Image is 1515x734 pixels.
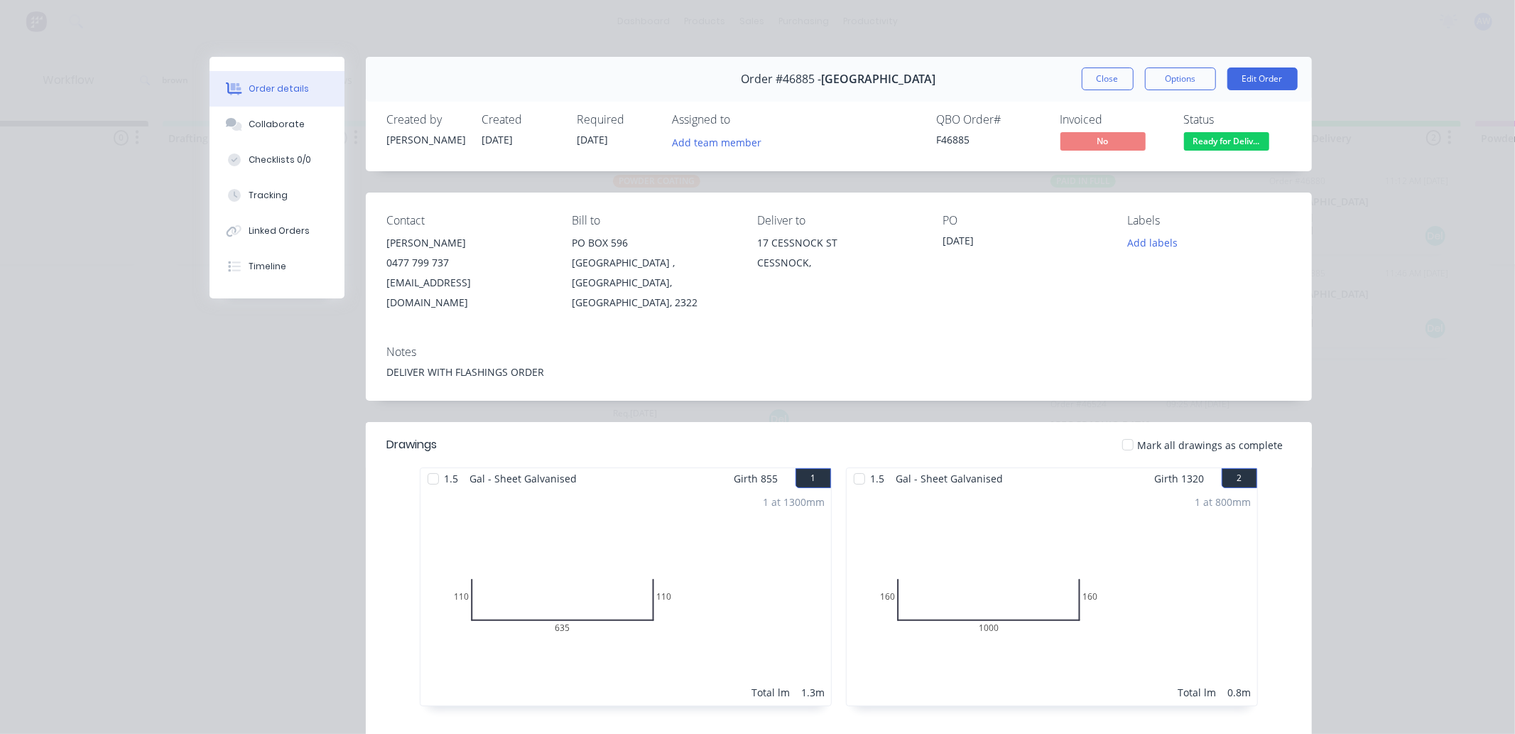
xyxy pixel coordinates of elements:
button: Checklists 0/0 [210,142,344,178]
div: Collaborate [249,118,305,131]
div: Total lm [752,685,791,700]
div: [PERSON_NAME]0477 799 737[EMAIL_ADDRESS][DOMAIN_NAME] [387,233,550,313]
button: Add team member [664,132,769,151]
div: 016010001601 at 800mmTotal lm0.8m [847,489,1257,706]
div: Invoiced [1060,113,1167,126]
div: 17 CESSNOCK ST [757,233,920,253]
span: Mark all drawings as complete [1138,438,1283,453]
div: Status [1184,113,1291,126]
span: [GEOGRAPHIC_DATA] [822,72,936,86]
div: DELIVER WITH FLASHINGS ORDER [387,365,1291,379]
span: 1.5 [865,468,891,489]
div: [PERSON_NAME] [387,132,465,147]
span: [DATE] [577,133,609,146]
button: Timeline [210,249,344,284]
span: Gal - Sheet Galvanised [891,468,1009,489]
div: Linked Orders [249,225,310,237]
span: Girth 1320 [1155,468,1205,489]
div: [DATE] [943,233,1105,253]
button: 2 [1222,468,1257,488]
div: Assigned to [673,113,815,126]
div: QBO Order # [937,113,1043,126]
div: 01106351101 at 1300mmTotal lm1.3m [420,489,831,706]
button: Edit Order [1227,68,1298,90]
div: Tracking [249,189,288,202]
button: Linked Orders [210,213,344,249]
div: CESSNOCK, [757,253,920,273]
div: Drawings [387,436,438,453]
div: PO [943,214,1105,227]
div: Timeline [249,260,286,273]
button: Order details [210,71,344,107]
span: No [1060,132,1146,150]
div: Labels [1128,214,1291,227]
div: PO BOX 596[GEOGRAPHIC_DATA] , [GEOGRAPHIC_DATA], [GEOGRAPHIC_DATA], 2322 [572,233,734,313]
div: 0.8m [1228,685,1251,700]
button: Ready for Deliv... [1184,132,1269,153]
button: 1 [795,468,831,488]
button: Tracking [210,178,344,213]
div: Created by [387,113,465,126]
div: F46885 [937,132,1043,147]
div: [PERSON_NAME] [387,233,550,253]
div: [GEOGRAPHIC_DATA] , [GEOGRAPHIC_DATA], [GEOGRAPHIC_DATA], 2322 [572,253,734,313]
div: 0477 799 737 [387,253,550,273]
button: Options [1145,68,1216,90]
div: Checklists 0/0 [249,153,311,166]
div: Required [577,113,656,126]
button: Close [1082,68,1134,90]
button: Add labels [1120,233,1185,252]
div: PO BOX 596 [572,233,734,253]
button: Collaborate [210,107,344,142]
div: Notes [387,345,1291,359]
div: 1 at 800mm [1195,495,1251,509]
div: 1 at 1300mm [764,495,825,509]
div: Order details [249,82,309,95]
span: Girth 855 [734,468,778,489]
div: 1.3m [802,685,825,700]
div: [EMAIL_ADDRESS][DOMAIN_NAME] [387,273,550,313]
span: Ready for Deliv... [1184,132,1269,150]
span: Order #46885 - [742,72,822,86]
div: Created [482,113,560,126]
div: Total lm [1178,685,1217,700]
span: [DATE] [482,133,514,146]
div: Contact [387,214,550,227]
div: 17 CESSNOCK STCESSNOCK, [757,233,920,279]
span: 1.5 [439,468,465,489]
div: Bill to [572,214,734,227]
button: Add team member [673,132,769,151]
div: Deliver to [757,214,920,227]
span: Gal - Sheet Galvanised [465,468,583,489]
